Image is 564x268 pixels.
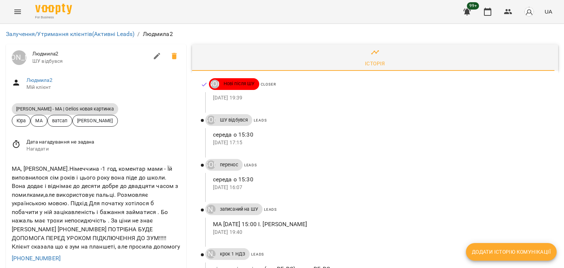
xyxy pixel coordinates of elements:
[213,130,546,139] p: середа о 15:30
[35,4,72,14] img: Voopty Logo
[472,247,551,256] span: Додати історію комунікації
[213,175,546,184] p: середа о 15:30
[137,30,140,39] li: /
[9,3,26,21] button: Menu
[205,250,216,258] a: [PERSON_NAME]
[244,163,257,167] span: Leads
[216,117,253,123] span: ШУ відбувся
[213,184,546,191] p: [DATE] 16:07
[26,84,180,91] span: Мій клієнт
[207,116,216,124] div: ДТ Ірина Микитей
[32,58,148,65] span: ШУ відбувся
[10,163,182,253] div: МА, [PERSON_NAME].Німеччина -1 год, коментар мами - Їй виповнилося сім років і цього року вона пі...
[213,139,546,146] p: [DATE] 17:15
[26,145,180,153] span: Нагадати
[31,117,47,124] span: МА
[467,2,479,10] span: 99+
[365,59,385,68] div: Історія
[205,116,216,124] a: ДТ [PERSON_NAME]
[205,160,216,169] a: ДТ [PERSON_NAME]
[12,255,61,262] a: [PHONE_NUMBER]
[73,117,117,124] span: [PERSON_NAME]
[219,80,259,87] span: Нові після ШУ
[12,106,118,112] span: [PERSON_NAME] - МА | Gelios новая картинка
[542,5,555,18] button: UA
[209,80,219,88] a: ДТ [PERSON_NAME]
[466,243,557,261] button: Додати історію комунікації
[254,118,267,122] span: Leads
[216,251,250,257] span: крок 1 НДЗ
[6,30,558,39] nav: breadcrumb
[264,207,277,211] span: Leads
[26,77,53,83] a: Людмила2
[48,117,72,124] span: ватсап
[35,15,72,20] span: For Business
[6,30,134,37] a: Залучення/Утримання клієнтів(Активні Leads)
[205,205,216,214] a: [PERSON_NAME]
[26,138,180,146] span: Дата нагадування не задана
[207,205,216,214] div: Юрій Тимочко
[213,220,546,229] p: МА [DATE] 15:00 І. [PERSON_NAME]
[12,117,30,124] span: Юра
[207,250,216,258] div: Юрій Тимочко
[32,50,148,58] span: Людмила2
[12,50,26,65] a: [PERSON_NAME]
[524,7,534,17] img: avatar_s.png
[12,50,26,65] div: Юрій Тимочко
[261,82,276,86] span: Closer
[210,80,219,88] div: ДТ Ірина Микитей
[143,30,173,39] p: Людмила2
[207,160,216,169] div: ДТ Ірина Микитей
[213,229,546,236] p: [DATE] 19:40
[213,94,546,102] p: [DATE] 19:39
[545,8,552,15] span: UA
[216,162,243,168] span: перенос
[216,206,263,213] span: записаний на ШУ
[251,252,264,256] span: Leads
